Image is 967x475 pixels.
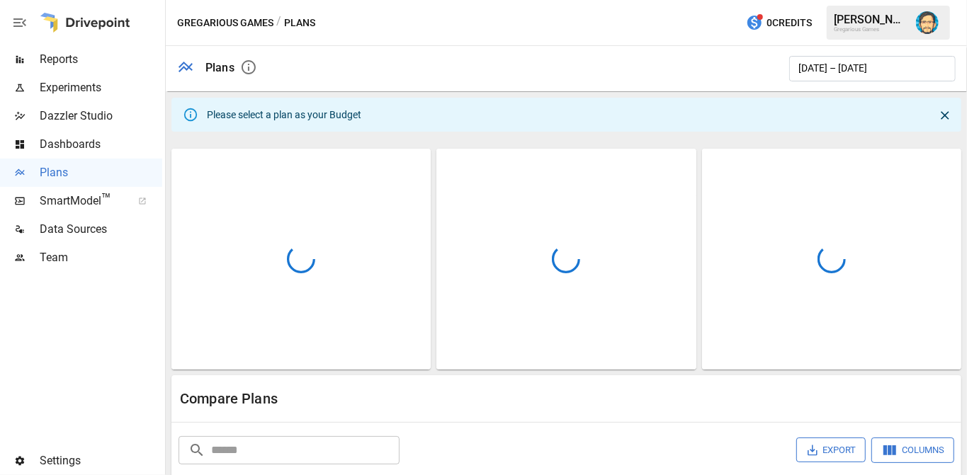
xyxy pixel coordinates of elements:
button: Gregarious Games [177,14,273,32]
span: Dashboards [40,136,162,153]
div: [PERSON_NAME] [834,13,907,26]
span: Data Sources [40,221,162,238]
span: ™ [101,190,111,208]
button: Columns [871,437,954,463]
span: Team [40,249,162,266]
button: Close [934,105,956,126]
span: Experiments [40,79,162,96]
span: 0 Credits [767,14,812,32]
div: Gregarious Games [834,26,907,33]
img: Dana Basken [916,11,939,34]
div: Plans [205,61,234,74]
span: SmartModel [40,193,123,210]
button: Dana Basken [907,3,947,42]
span: Settings [40,452,162,469]
span: Reports [40,51,162,68]
span: Plans [40,164,162,181]
button: Export [796,437,866,462]
div: Compare Plans [180,390,567,407]
button: 0Credits [740,10,818,36]
div: / [276,14,281,32]
span: Dazzler Studio [40,108,162,125]
button: [DATE] – [DATE] [789,56,956,81]
div: Please select a plan as your Budget [207,102,361,127]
